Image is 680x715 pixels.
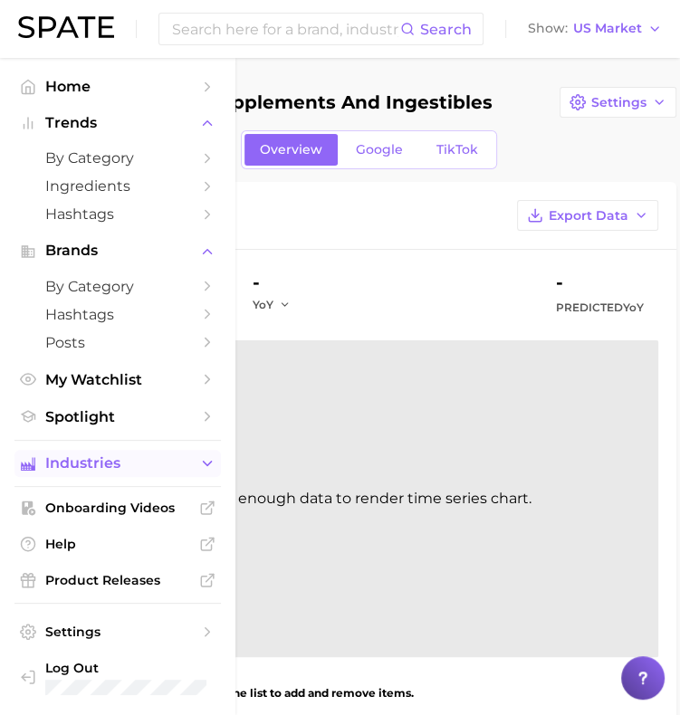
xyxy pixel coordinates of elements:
span: TikTok [436,142,478,157]
a: Google [340,134,418,166]
button: Industries [14,450,221,477]
span: My Watchlist [45,371,190,388]
span: Home [45,78,190,95]
a: by Category [14,144,221,172]
span: Overview [260,142,322,157]
img: SPATE [18,16,114,38]
a: Onboarding Videos [14,494,221,521]
span: Log Out [45,660,206,676]
span: by Category [45,278,190,295]
span: Predicted [556,297,644,319]
span: Spotlight [45,408,190,425]
a: TikTok [421,134,493,166]
a: Spotlight [14,403,221,431]
button: ShowUS Market [523,17,666,41]
button: YoY [253,297,292,312]
span: Hashtags [45,306,190,323]
button: Brands [14,237,221,264]
a: Product Releases [14,567,221,594]
span: Product Releases [45,572,190,588]
span: Onboarding Videos [45,500,190,516]
a: by Category [14,272,221,300]
a: Help [14,530,221,558]
a: Settings [14,618,221,645]
span: Export Data [549,208,628,224]
span: US Market [573,24,642,33]
span: YoY [623,300,644,314]
a: Posts [14,329,221,357]
button: Settings [560,87,676,118]
span: Trends [45,115,190,131]
span: Hashtags [45,205,190,223]
a: Overview [244,134,338,166]
span: Settings [591,95,646,110]
div: - [253,268,303,297]
h1: demographics supplements and ingestibles [62,92,493,112]
button: Export Data [517,200,658,231]
span: Ingredients [45,177,190,195]
span: YoY [253,297,273,312]
button: Trends [14,110,221,137]
span: Help [45,536,190,552]
div: - [556,268,644,297]
span: by Category [45,149,190,167]
span: Settings [45,624,190,640]
input: Search here for a brand, industry, or ingredient [170,14,400,44]
span: Brands [45,243,190,259]
a: Home [14,72,221,100]
div: Not enough data to render time series chart. [80,340,658,657]
a: Hashtags [14,200,221,228]
span: Search [420,21,472,38]
span: Industries [45,455,190,472]
a: Hashtags [14,300,221,329]
span: Show [528,24,568,33]
a: My Watchlist [14,366,221,394]
a: Ingredients [14,172,221,200]
span: Posts [45,334,190,351]
span: Google [356,142,403,157]
a: Log out. Currently logged in with e-mail pquiroz@maryruths.com. [14,654,221,701]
